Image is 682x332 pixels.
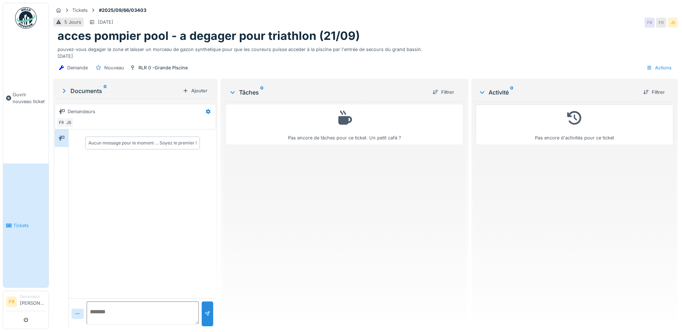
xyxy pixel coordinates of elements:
[479,88,637,97] div: Activité
[510,88,513,97] sup: 0
[15,7,37,29] img: Badge_color-CXgf-gQk.svg
[480,108,669,141] div: Pas encore d'activités pour ce ticket
[64,19,81,26] div: 5 Jours
[656,18,666,28] div: FR
[104,87,107,95] sup: 0
[260,88,264,97] sup: 0
[98,19,113,26] div: [DATE]
[6,296,17,307] li: FR
[20,294,46,309] li: [PERSON_NAME]
[60,87,180,95] div: Documents
[6,294,46,311] a: FR Demandeur[PERSON_NAME]
[104,64,124,71] div: Nouveau
[430,87,457,97] div: Filtrer
[56,117,67,128] div: FR
[229,88,427,97] div: Tâches
[20,294,46,299] div: Demandeur
[231,108,458,141] div: Pas encore de tâches pour ce ticket. Un petit café ?
[138,64,188,71] div: RLR 0 -Grande Piscine
[3,163,49,287] a: Tickets
[13,91,46,105] span: Ouvrir nouveau ticket
[58,29,360,43] h1: acces pompier pool - a degager pour triathlon (21/09)
[64,117,74,128] div: JS
[640,87,668,97] div: Filtrer
[58,43,673,60] div: pouvez-vous degager la zone et laisser un morceau de gazon synthetique pour que les coureurs puis...
[645,18,655,28] div: FR
[3,33,49,163] a: Ouvrir nouveau ticket
[88,140,197,146] div: Aucun message pour le moment … Soyez le premier !
[668,18,678,28] div: JS
[68,108,95,115] div: Demandeurs
[13,222,46,229] span: Tickets
[72,7,88,14] div: Tickets
[96,7,149,14] strong: #2025/09/66/03403
[643,63,675,73] div: Actions
[180,86,210,96] div: Ajouter
[67,64,88,71] div: Demande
